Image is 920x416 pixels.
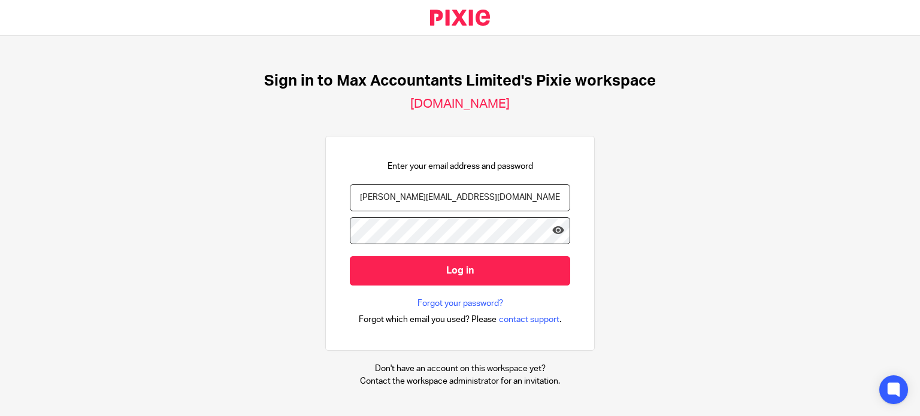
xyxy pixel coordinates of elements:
[350,184,570,211] input: name@example.com
[359,314,497,326] span: Forgot which email you used? Please
[360,363,560,375] p: Don't have an account on this workspace yet?
[388,160,533,172] p: Enter your email address and password
[360,375,560,387] p: Contact the workspace administrator for an invitation.
[410,96,510,112] h2: [DOMAIN_NAME]
[359,312,562,326] div: .
[417,297,503,309] a: Forgot your password?
[499,314,559,326] span: contact support
[350,256,570,286] input: Log in
[264,72,656,90] h1: Sign in to Max Accountants Limited's Pixie workspace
